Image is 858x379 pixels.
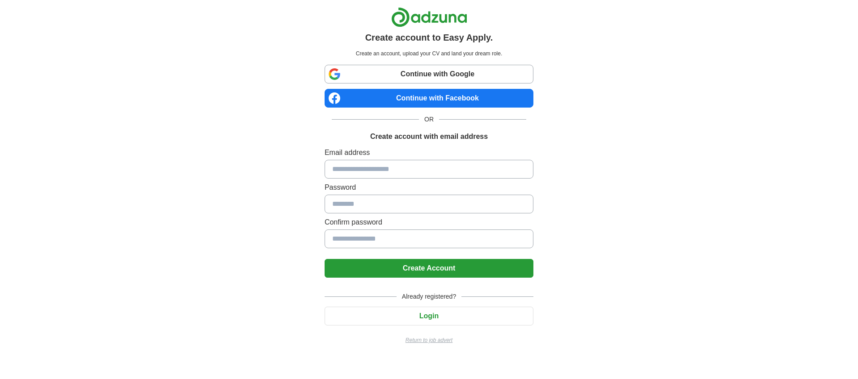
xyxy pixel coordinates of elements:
[325,182,533,193] label: Password
[365,31,493,44] h1: Create account to Easy Apply.
[325,336,533,344] a: Return to job advert
[325,65,533,83] a: Continue with Google
[325,147,533,158] label: Email address
[370,131,488,142] h1: Create account with email address
[325,217,533,228] label: Confirm password
[325,307,533,325] button: Login
[325,259,533,278] button: Create Account
[325,89,533,108] a: Continue with Facebook
[325,312,533,320] a: Login
[419,115,439,124] span: OR
[391,7,467,27] img: Adzuna logo
[326,50,532,58] p: Create an account, upload your CV and land your dream role.
[397,292,461,301] span: Already registered?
